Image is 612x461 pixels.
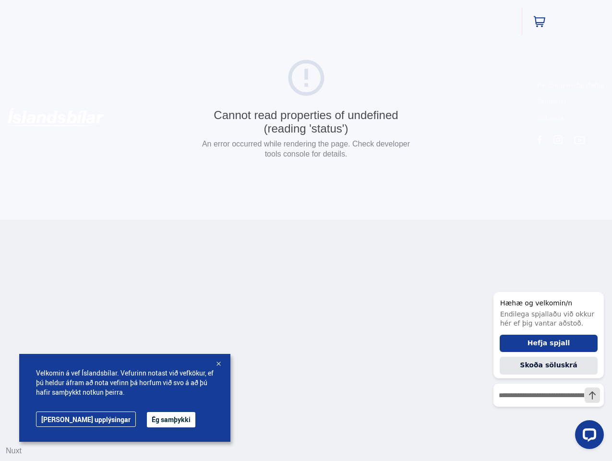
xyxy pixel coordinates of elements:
a: [PERSON_NAME] upplýsingar [36,412,136,427]
p: An error occurred while rendering the page. Check developer tools console for details. [198,139,414,159]
span: Velkomin á vef Íslandsbílar. Vefurinn notast við vefkökur, ef þú heldur áfram að nota vefinn þá h... [36,368,214,397]
div: Cannot read properties of undefined (reading 'status') [198,109,414,135]
a: Nuxt [6,447,22,455]
iframe: LiveChat chat widget [486,274,608,457]
a: Söluskrá [537,113,564,122]
a: Skilmalar [537,97,566,106]
a: Persónuverndarstefna [537,81,604,90]
button: Ég samþykki [147,412,195,427]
